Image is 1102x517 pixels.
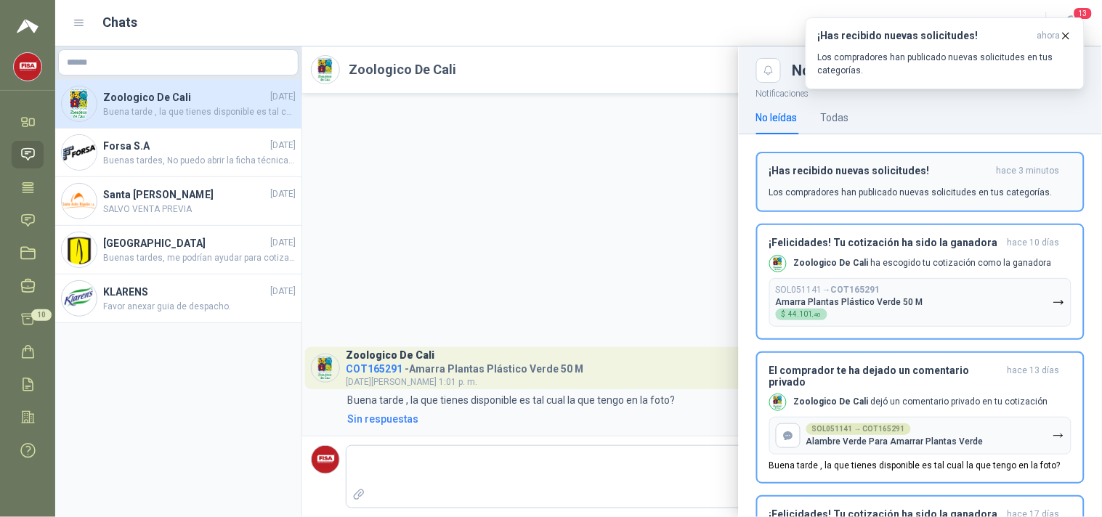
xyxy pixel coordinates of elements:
[14,53,41,81] img: Company Logo
[1058,10,1085,36] button: 13
[1073,7,1093,20] span: 13
[770,394,786,410] img: Company Logo
[776,297,923,307] p: Amarra Plantas Plástico Verde 50 M
[793,63,1085,78] div: Notificaciones
[769,237,1002,249] h3: ¡Felicidades! Tu cotización ha sido la ganadora
[831,285,880,295] b: COT165291
[776,309,827,320] div: $
[769,417,1071,455] button: SOL051141 → COT165291Alambre Verde Para Amarrar Plantas Verde
[769,460,1061,471] p: Buena tarde , la que tienes disponible es tal cual la que tengo en la foto?
[813,312,822,318] span: ,40
[794,396,869,407] b: Zoologico De Cali
[1008,237,1060,249] span: hace 10 días
[789,311,822,318] span: 44.101
[769,165,991,177] h3: ¡Has recibido nuevas solicitudes!
[739,83,1102,101] p: Notificaciones
[776,285,880,296] p: SOL051141 →
[17,17,39,35] img: Logo peakr
[756,351,1085,484] button: El comprador te ha dejado un comentario privadohace 13 días Company LogoZoologico De Cali dejó un...
[756,224,1085,340] button: ¡Felicidades! Tu cotización ha sido la ganadorahace 10 días Company LogoZoologico De Cali ha esco...
[818,30,1032,42] h3: ¡Has recibido nuevas solicitudes!
[997,165,1060,177] span: hace 3 minutos
[821,110,849,126] div: Todas
[1008,365,1060,388] span: hace 13 días
[806,17,1085,89] button: ¡Has recibido nuevas solicitudes!ahora Los compradores han publicado nuevas solicitudes en tus ca...
[756,110,798,126] div: No leídas
[770,256,786,272] img: Company Logo
[818,51,1072,77] p: Los compradores han publicado nuevas solicitudes en tus categorías.
[806,436,984,447] p: Alambre Verde Para Amarrar Plantas Verde
[103,12,138,33] h1: Chats
[1037,30,1061,42] span: ahora
[12,306,44,333] a: 10
[756,152,1085,212] button: ¡Has recibido nuevas solicitudes!hace 3 minutos Los compradores han publicado nuevas solicitudes ...
[794,257,1052,269] p: ha escogido tu cotización como la ganadora
[756,58,781,83] button: Close
[31,309,52,321] span: 10
[769,186,1053,199] p: Los compradores han publicado nuevas solicitudes en tus categorías.
[769,365,1002,388] h3: El comprador te ha dejado un comentario privado
[769,278,1071,327] button: SOL051141→COT165291Amarra Plantas Plástico Verde 50 M$44.101,40
[794,258,869,268] b: Zoologico De Cali
[806,423,911,435] div: SOL051141 → COT165291
[794,396,1048,408] p: dejó un comentario privado en tu cotización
